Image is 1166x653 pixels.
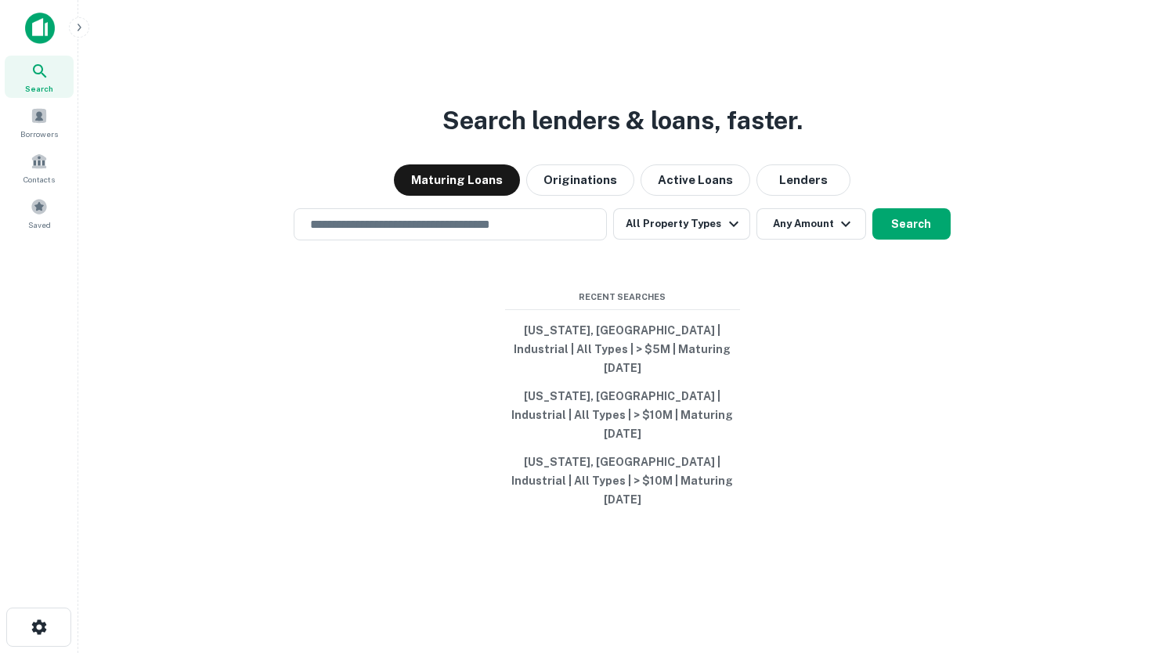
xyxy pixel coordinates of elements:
button: Active Loans [641,164,750,196]
button: Maturing Loans [394,164,520,196]
span: Recent Searches [505,290,740,304]
button: [US_STATE], [GEOGRAPHIC_DATA] | Industrial | All Types | > $10M | Maturing [DATE] [505,382,740,448]
button: [US_STATE], [GEOGRAPHIC_DATA] | Industrial | All Types | > $5M | Maturing [DATE] [505,316,740,382]
span: Search [25,82,53,95]
a: Borrowers [5,101,74,143]
h3: Search lenders & loans, faster. [442,102,803,139]
button: Originations [526,164,634,196]
button: All Property Types [613,208,749,240]
span: Saved [28,218,51,231]
button: Any Amount [756,208,866,240]
span: Borrowers [20,128,58,140]
a: Saved [5,192,74,234]
a: Contacts [5,146,74,189]
img: capitalize-icon.png [25,13,55,44]
button: Search [872,208,951,240]
a: Search [5,56,74,98]
iframe: Chat Widget [1088,528,1166,603]
button: [US_STATE], [GEOGRAPHIC_DATA] | Industrial | All Types | > $10M | Maturing [DATE] [505,448,740,514]
span: Contacts [23,173,55,186]
button: Lenders [756,164,850,196]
